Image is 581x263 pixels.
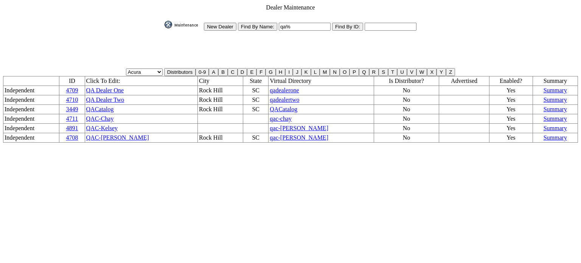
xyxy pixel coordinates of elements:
[437,68,446,76] input: Y
[270,96,299,103] a: qadealertwo
[533,76,578,86] td: Summary
[330,68,340,76] input: N
[86,125,118,131] a: QAC-Kelsey
[164,4,417,11] td: Dealer Maintenance
[85,76,198,86] td: Click To Edit:
[506,106,515,112] span: Yes
[243,105,269,114] td: SC
[196,68,209,76] input: 0-9
[407,68,416,76] input: V
[311,68,320,76] input: L
[209,68,218,76] input: A
[86,96,124,103] a: QA Dealer Two
[66,96,78,103] a: 4710
[198,95,243,105] td: Rock Hill
[86,134,149,141] a: QAC-[PERSON_NAME]
[3,95,59,105] td: Independent
[544,134,567,141] a: Summary
[270,87,299,93] a: qadealerone
[403,106,410,112] span: No
[301,68,311,76] input: K
[198,105,243,114] td: Rock Hill
[427,68,437,76] input: X
[66,87,78,93] a: 4709
[86,115,114,122] a: QAC-Chay
[243,133,269,143] td: SC
[228,68,238,76] input: C
[403,96,410,103] span: No
[506,87,515,93] span: Yes
[256,68,266,76] input: F
[374,76,439,86] td: Is Distributor?
[403,125,410,131] span: No
[243,76,269,86] td: State
[198,86,243,95] td: Rock Hill
[3,133,59,143] td: Independent
[332,23,363,31] input: Find By ID:
[238,68,247,76] input: D
[506,134,515,141] span: Yes
[403,87,410,93] span: No
[165,21,202,28] img: maint.gif
[506,125,515,131] span: Yes
[270,134,328,141] a: qac-[PERSON_NAME]
[285,68,293,76] input: I
[3,124,59,133] td: Independent
[3,86,59,95] td: Independent
[243,86,269,95] td: SC
[506,96,515,103] span: Yes
[359,68,369,76] input: Q
[59,76,85,86] td: ID
[86,87,124,93] a: QA Dealer One
[379,68,388,76] input: S
[266,68,275,76] input: G
[369,68,379,76] input: R
[270,115,292,122] a: qac-chay
[340,68,350,76] input: O
[198,133,243,143] td: Rock Hill
[270,106,297,112] a: QACatalog
[439,76,489,86] td: Advertised
[3,105,59,114] td: Independent
[66,106,78,112] a: 3449
[86,106,114,112] a: QACatalog
[66,125,78,131] a: 4891
[446,68,455,76] input: Z
[403,115,410,122] span: No
[3,114,59,124] td: Independent
[416,68,427,76] input: W
[66,134,78,141] a: 4708
[66,115,78,122] a: 4711
[506,115,515,122] span: Yes
[350,68,359,76] input: P
[238,23,277,31] input: Find By Name:
[397,68,407,76] input: U
[544,125,567,131] a: Summary
[489,76,533,86] td: Enabled?
[247,68,256,76] input: E
[270,125,328,131] a: qac-[PERSON_NAME]
[204,23,236,31] input: New Dealer
[198,76,243,86] td: City
[320,68,330,76] input: M
[544,115,567,122] a: Summary
[276,68,286,76] input: H
[388,68,397,76] input: T
[243,95,269,105] td: SC
[544,106,567,112] a: Summary
[403,134,410,141] span: No
[218,68,228,76] input: B
[544,96,567,103] a: Summary
[269,76,374,86] td: Virtual Directory
[293,68,301,76] input: J
[544,87,567,93] a: Summary
[164,68,196,76] input: Distributors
